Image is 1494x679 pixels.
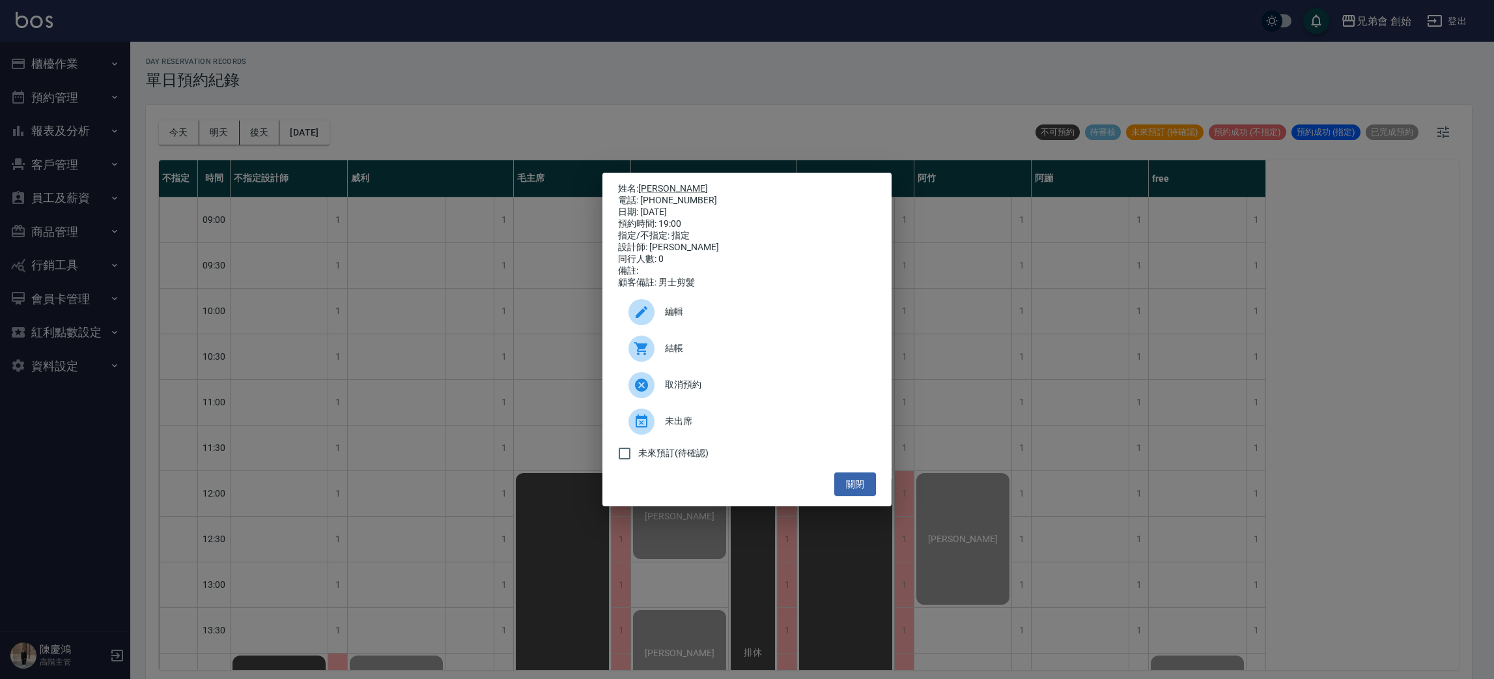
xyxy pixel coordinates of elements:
[618,242,876,253] div: 設計師: [PERSON_NAME]
[618,277,876,289] div: 顧客備註: 男士剪髮
[665,305,866,319] span: 編輯
[618,230,876,242] div: 指定/不指定: 指定
[665,341,866,355] span: 結帳
[638,183,708,194] a: [PERSON_NAME]
[618,330,876,367] a: 結帳
[618,207,876,218] div: 日期: [DATE]
[638,446,709,460] span: 未來預訂(待確認)
[665,378,866,392] span: 取消預約
[618,253,876,265] div: 同行人數: 0
[618,294,876,330] div: 編輯
[618,183,876,195] p: 姓名:
[618,265,876,277] div: 備註:
[834,472,876,497] button: 關閉
[618,218,876,230] div: 預約時間: 19:00
[665,414,866,428] span: 未出席
[618,195,876,207] div: 電話: [PHONE_NUMBER]
[618,403,876,440] div: 未出席
[618,367,876,403] div: 取消預約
